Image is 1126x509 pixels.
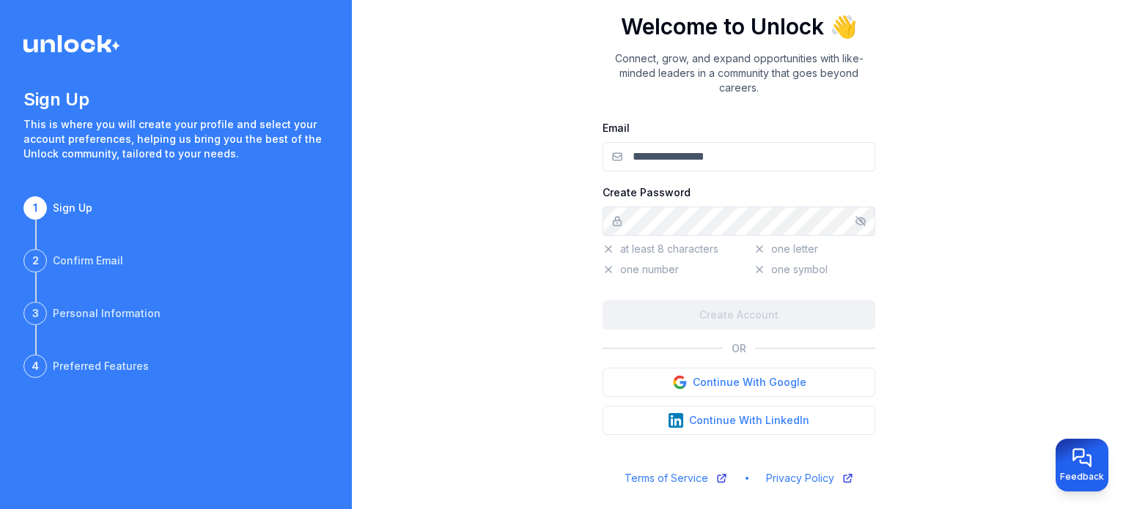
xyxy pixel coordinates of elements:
[621,13,857,40] h1: Welcome to Unlock 👋
[603,406,875,435] button: Continue With LinkedIn
[53,306,161,321] div: Personal Information
[23,196,47,220] div: 1
[53,359,149,374] div: Preferred Features
[53,253,123,268] div: Confirm Email
[603,262,724,277] p: one number
[754,262,875,277] p: one symbol
[603,122,630,134] label: Email
[732,341,746,356] p: OR
[603,186,691,198] label: Create Password
[23,117,328,161] p: This is where you will create your profile and select your account preferences, helping us bring ...
[1060,471,1104,483] span: Feedback
[53,201,92,215] div: Sign Up
[23,249,47,272] div: 2
[766,471,854,486] a: Privacy Policy
[603,368,875,397] button: Continue With Google
[603,51,875,95] p: Connect, grow, and expand opportunities with like-minded leaders in a community that goes beyond ...
[603,242,724,256] p: at least 8 characters
[1056,439,1108,491] button: Provide feedback
[23,302,47,325] div: 3
[625,471,728,486] a: Terms of Service
[855,215,866,227] button: Show/hide password
[754,242,875,256] p: one letter
[23,88,328,111] h1: Sign Up
[23,354,47,378] div: 4
[23,35,120,53] img: Logo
